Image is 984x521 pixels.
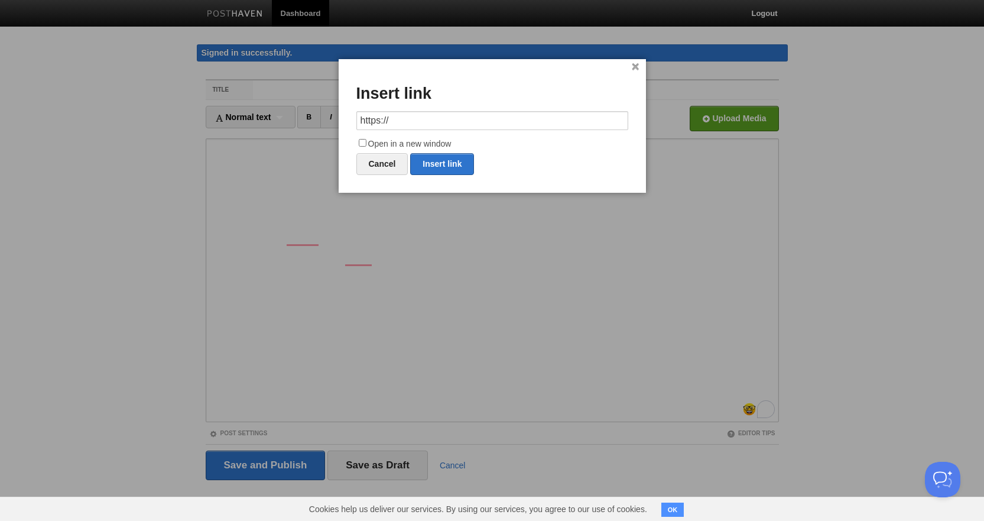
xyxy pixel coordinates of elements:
[925,462,960,497] iframe: Help Scout Beacon - Open
[356,153,408,175] a: Cancel
[356,137,628,151] label: Open in a new window
[661,503,684,517] button: OK
[297,497,659,521] span: Cookies help us deliver our services. By using our services, you agree to our use of cookies.
[356,85,628,103] h3: Insert link
[410,153,474,175] a: Insert link
[632,64,639,70] a: ×
[359,139,366,147] input: Open in a new window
